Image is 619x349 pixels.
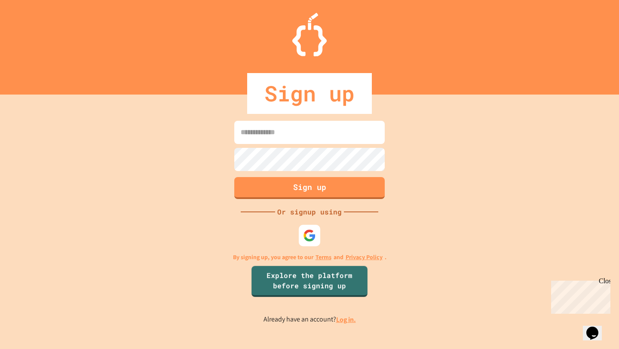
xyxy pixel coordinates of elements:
a: Explore the platform before signing up [251,266,368,297]
div: Or signup using [275,207,344,217]
iframe: chat widget [583,315,610,340]
a: Log in. [336,315,356,324]
button: Sign up [234,177,385,199]
div: Sign up [247,73,372,114]
img: google-icon.svg [303,229,316,242]
a: Privacy Policy [346,253,383,262]
a: Terms [316,253,331,262]
img: Logo.svg [292,13,327,56]
p: By signing up, you agree to our and . [233,253,386,262]
p: Already have an account? [264,314,356,325]
div: Chat with us now!Close [3,3,59,55]
iframe: chat widget [548,277,610,314]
